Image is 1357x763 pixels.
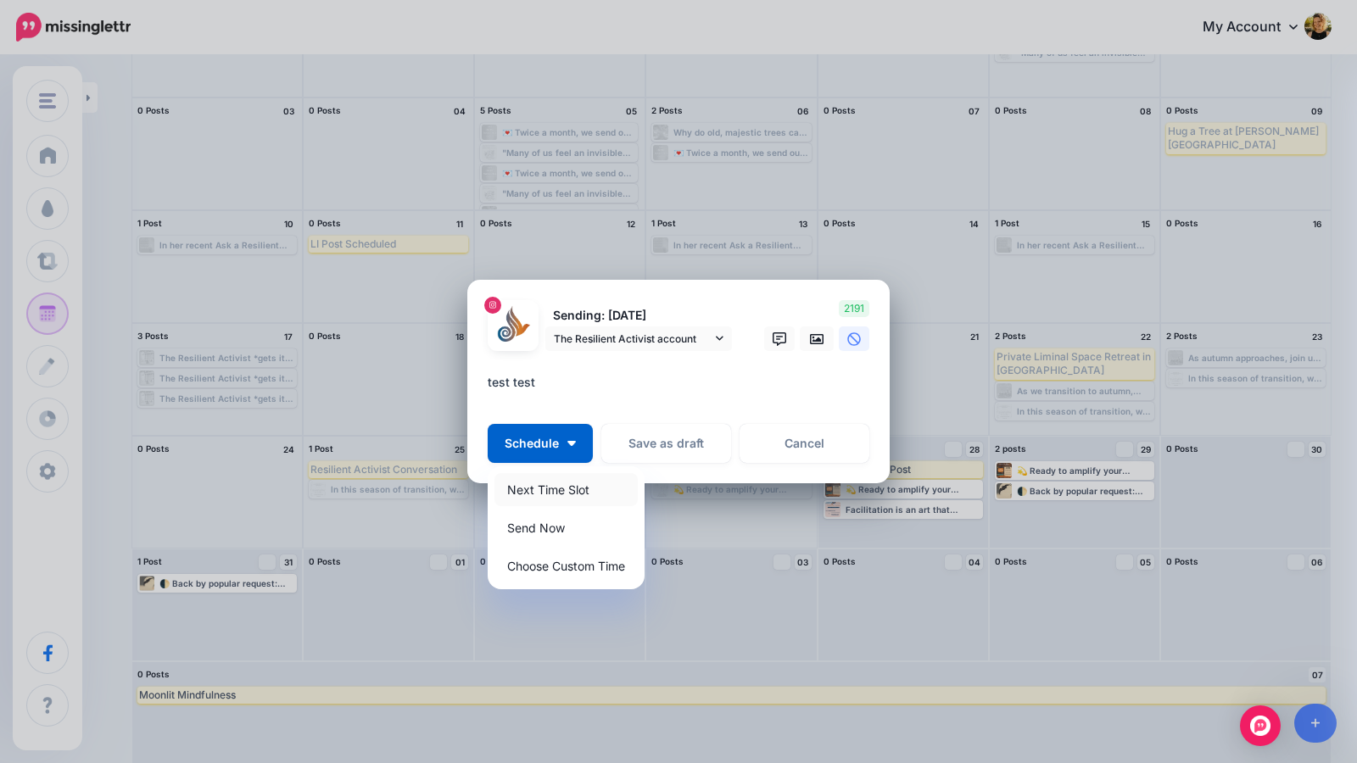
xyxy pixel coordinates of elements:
a: Next Time Slot [494,473,638,506]
span: The Resilient Activist account [554,330,712,348]
a: Choose Custom Time [494,549,638,582]
button: Save as draft [601,424,731,463]
div: Schedule [488,466,645,589]
a: Send Now [494,511,638,544]
div: test test [488,372,878,393]
img: arrow-down-white.png [567,441,576,446]
div: Open Intercom Messenger [1240,705,1281,746]
a: Cancel [740,424,869,463]
span: Schedule [505,437,559,449]
img: 272154027_129880729524117_961140755981698530_n-bsa125680.jpg [493,305,533,346]
p: Sending: [DATE] [545,306,732,326]
a: The Resilient Activist account [545,326,732,351]
button: Schedule [488,424,593,463]
span: 2191 [839,300,869,317]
